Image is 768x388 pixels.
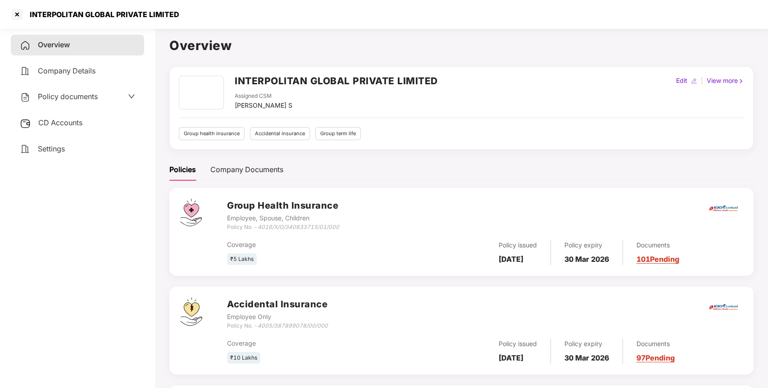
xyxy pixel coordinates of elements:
[235,92,292,100] div: Assigned CSM
[20,92,31,103] img: svg+xml;base64,PHN2ZyB4bWxucz0iaHR0cDovL3d3dy53My5vcmcvMjAwMC9zdmciIHdpZHRoPSIyNCIgaGVpZ2h0PSIyNC...
[38,144,65,153] span: Settings
[674,76,689,86] div: Edit
[499,255,523,264] b: [DATE]
[315,127,361,140] div: Group term life
[227,223,339,232] div: Policy No. -
[20,144,31,155] img: svg+xml;base64,PHN2ZyB4bWxucz0iaHR0cDovL3d3dy53My5vcmcvMjAwMC9zdmciIHdpZHRoPSIyNCIgaGVpZ2h0PSIyNC...
[636,353,675,362] a: 97 Pending
[636,255,679,264] a: 101 Pending
[227,322,328,330] div: Policy No. -
[227,352,260,364] div: ₹10 Lakhs
[227,199,339,213] h3: Group Health Insurance
[705,76,746,86] div: View more
[499,240,537,250] div: Policy issued
[227,297,328,311] h3: Accidental Insurance
[250,127,310,140] div: Accidental insurance
[227,213,339,223] div: Employee, Spouse, Children
[707,301,740,313] img: icici.png
[38,92,98,101] span: Policy documents
[499,353,523,362] b: [DATE]
[169,36,754,55] h1: Overview
[38,66,95,75] span: Company Details
[169,164,196,175] div: Policies
[38,40,70,49] span: Overview
[258,322,328,329] i: 4005/387899078/00/000
[564,255,609,264] b: 30 Mar 2026
[564,353,609,362] b: 30 Mar 2026
[636,339,675,349] div: Documents
[227,240,399,250] div: Coverage
[564,339,609,349] div: Policy expiry
[235,73,438,88] h2: INTERPOLITAN GLOBAL PRIVATE LIMITED
[20,66,31,77] img: svg+xml;base64,PHN2ZyB4bWxucz0iaHR0cDovL3d3dy53My5vcmcvMjAwMC9zdmciIHdpZHRoPSIyNCIgaGVpZ2h0PSIyNC...
[691,78,697,84] img: editIcon
[699,76,705,86] div: |
[227,338,399,348] div: Coverage
[20,118,31,129] img: svg+xml;base64,PHN2ZyB3aWR0aD0iMjUiIGhlaWdodD0iMjQiIHZpZXdCb3g9IjAgMCAyNSAyNCIgZmlsbD0ibm9uZSIgeG...
[20,40,31,51] img: svg+xml;base64,PHN2ZyB4bWxucz0iaHR0cDovL3d3dy53My5vcmcvMjAwMC9zdmciIHdpZHRoPSIyNCIgaGVpZ2h0PSIyNC...
[235,100,292,110] div: [PERSON_NAME] S
[227,312,328,322] div: Employee Only
[499,339,537,349] div: Policy issued
[707,203,740,214] img: icici.png
[636,240,679,250] div: Documents
[738,78,744,84] img: rightIcon
[180,297,202,326] img: svg+xml;base64,PHN2ZyB4bWxucz0iaHR0cDovL3d3dy53My5vcmcvMjAwMC9zdmciIHdpZHRoPSI0OS4zMjEiIGhlaWdodD...
[227,253,257,265] div: ₹5 Lakhs
[180,199,202,226] img: svg+xml;base64,PHN2ZyB4bWxucz0iaHR0cDovL3d3dy53My5vcmcvMjAwMC9zdmciIHdpZHRoPSI0Ny43MTQiIGhlaWdodD...
[564,240,609,250] div: Policy expiry
[128,93,135,100] span: down
[24,10,179,19] div: INTERPOLITAN GLOBAL PRIVATE LIMITED
[179,127,245,140] div: Group health insurance
[38,118,82,127] span: CD Accounts
[210,164,283,175] div: Company Documents
[258,224,339,230] i: 4016/X/O/340833715/01/000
